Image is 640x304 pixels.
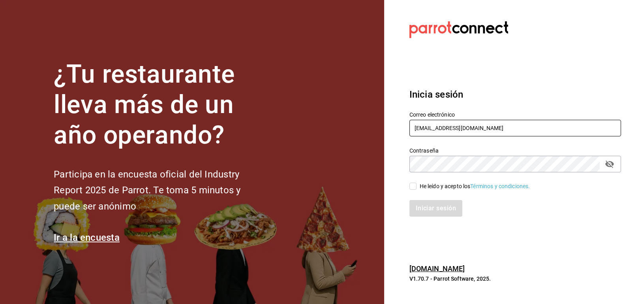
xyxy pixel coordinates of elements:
div: He leído y acepto los [420,182,530,191]
a: Ir a la encuesta [54,232,120,243]
p: V1.70.7 - Parrot Software, 2025. [409,275,621,283]
h3: Inicia sesión [409,87,621,102]
h2: Participa en la encuesta oficial del Industry Report 2025 de Parrot. Te toma 5 minutos y puede se... [54,166,267,215]
label: Contraseña [409,148,621,153]
h1: ¿Tu restaurante lleva más de un año operando? [54,59,267,150]
input: Ingresa tu correo electrónico [409,120,621,136]
a: [DOMAIN_NAME] [409,264,465,273]
label: Correo electrónico [409,112,621,117]
button: passwordField [603,157,616,171]
a: Términos y condiciones. [470,183,530,189]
